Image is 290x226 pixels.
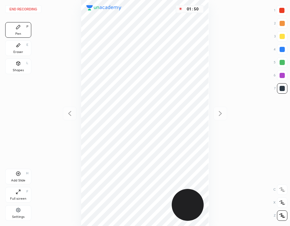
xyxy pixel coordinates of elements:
[15,32,21,35] div: Pen
[274,5,287,16] div: 1
[26,43,28,47] div: E
[274,83,287,94] div: 7
[273,184,287,195] div: C
[13,50,23,54] div: Eraser
[5,5,41,13] button: End recording
[274,18,287,29] div: 2
[13,69,24,72] div: Shapes
[274,70,287,81] div: 6
[26,172,28,175] div: H
[26,190,28,193] div: F
[26,61,28,65] div: L
[274,44,287,55] div: 4
[274,210,287,221] div: Z
[274,31,287,42] div: 3
[185,7,201,11] div: 01 : 50
[11,179,25,182] div: Add Slide
[274,57,287,68] div: 5
[12,215,24,219] div: Settings
[10,197,26,200] div: Full screen
[86,5,122,10] img: logo.38c385cc.svg
[273,197,287,208] div: X
[26,25,28,28] div: P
